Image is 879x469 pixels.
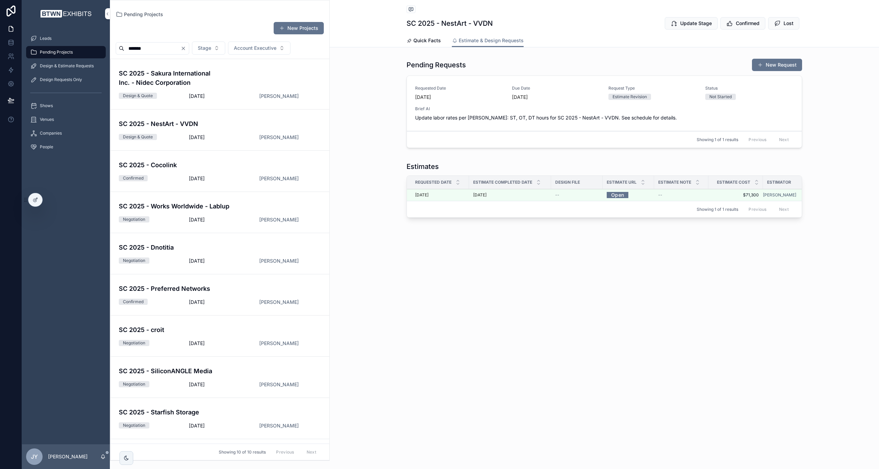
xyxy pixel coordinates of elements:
a: [PERSON_NAME] [763,192,796,198]
div: Design & Quote [123,93,153,99]
button: Select Button [192,42,225,55]
h4: SC 2025 - Cocolink [119,160,269,170]
span: Design & Estimate Requests [40,63,94,69]
a: [PERSON_NAME] [259,175,299,182]
h4: SC 2025 - Sakura International Inc. - Nidec Corporation [119,69,269,87]
p: [DATE] [415,192,429,198]
button: Lost [768,17,799,30]
span: Design File [555,180,580,185]
div: Negotiation [123,258,145,264]
h4: SC 2025 - croit [119,325,269,334]
a: SC 2025 - Starfish StorageNegotiation[DATE][PERSON_NAME] [111,398,329,439]
a: SC 2025 - CocolinkConfirmed[DATE][PERSON_NAME] [111,151,329,192]
span: [DATE] [189,175,251,182]
div: Confirmed [123,175,144,181]
span: Estimate URL [607,180,637,185]
button: Select Button [228,42,290,55]
div: Not Started [709,94,732,100]
a: Open [607,192,650,198]
a: Venues [26,113,106,126]
span: Request Type [608,85,697,91]
a: People [26,141,106,153]
button: Update Stage [665,17,718,30]
a: Requested Date[DATE]Due Date[DATE]Request TypeEstimate RevisionStatusNot StartedBrief AIUpdate la... [407,76,802,131]
h4: SC 2025 - Starfish Storage [119,408,269,417]
a: SC 2025 - Preferred NetworksConfirmed[DATE][PERSON_NAME] [111,274,329,316]
div: Negotiation [123,381,145,387]
a: [DATE] [473,192,547,198]
a: SC 2025 - Sakura International Inc. - Nidec CorporationDesign & Quote[DATE][PERSON_NAME] [111,59,329,110]
a: [PERSON_NAME] [763,192,810,198]
div: Confirmed [123,299,144,305]
a: $71,300 [712,192,759,198]
a: Pending Projects [116,11,163,18]
a: [DATE] [415,192,465,198]
div: scrollable content [22,27,110,162]
span: -- [658,192,662,198]
a: Open [607,190,628,200]
p: [DATE] [512,94,528,101]
div: Negotiation [123,422,145,428]
span: People [40,144,53,150]
a: Estimate & Design Requests [452,34,524,47]
a: [PERSON_NAME] [259,422,299,429]
span: Showing 1 of 1 results [697,207,738,212]
a: Shows [26,100,106,112]
h4: SC 2025 - NestArt - VVDN [119,119,269,128]
a: SC 2025 - croitNegotiation[DATE][PERSON_NAME] [111,316,329,357]
span: Status [705,85,794,91]
span: [PERSON_NAME] [259,134,299,141]
span: Companies [40,130,62,136]
span: Due Date [512,85,601,91]
a: Design Requests Only [26,73,106,86]
span: Pending Projects [124,11,163,18]
span: Estimate Cost [717,180,750,185]
button: New Request [752,59,802,71]
p: [DATE] [415,94,431,101]
a: SC 2025 - SiliconANGLE MediaNegotiation[DATE][PERSON_NAME] [111,357,329,398]
span: Update Stage [680,20,712,27]
h4: SC 2025 - Works Worldwide - Lablup [119,202,269,211]
span: Shows [40,103,53,108]
span: Brief AI [415,106,794,112]
a: SC 2025 - NestArt - VVDNDesign & Quote[DATE][PERSON_NAME] [111,110,329,151]
span: [DATE] [189,216,251,223]
a: [PERSON_NAME] [259,258,299,264]
span: Pending Projects [40,49,73,55]
span: Estimate & Design Requests [459,37,524,44]
span: Account Executive [234,45,276,52]
span: [DATE] [189,299,251,306]
div: Negotiation [123,340,145,346]
span: Stage [198,45,211,52]
span: [DATE] [189,340,251,347]
a: [PERSON_NAME] [259,216,299,223]
div: Design & Quote [123,134,153,140]
h4: SC 2025 - Preferred Networks [119,284,269,293]
span: -- [555,192,559,198]
a: Pending Projects [26,46,106,58]
div: Negotiation [123,216,145,222]
span: Update labor rates per [PERSON_NAME]: ST, OT, DT hours for SC 2025 - NestArt - VVDN. See schedule... [415,114,794,121]
h4: SC 2025 - Dnotitia [119,243,269,252]
span: Venues [40,117,54,122]
a: [PERSON_NAME] [259,299,299,306]
button: New Projects [274,22,324,34]
a: [PERSON_NAME] [259,93,299,100]
a: Quick Facts [407,34,441,48]
span: Design Requests Only [40,77,82,82]
h4: SC 2025 - SiliconANGLE Media [119,366,269,376]
h1: Estimates [407,162,439,171]
a: -- [555,192,598,198]
span: Requested Date [415,85,504,91]
span: Quick Facts [413,37,441,44]
span: [DATE] [189,134,251,141]
a: SC 2025 - DnotitiaNegotiation[DATE][PERSON_NAME] [111,233,329,274]
span: [DATE] [189,381,251,388]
